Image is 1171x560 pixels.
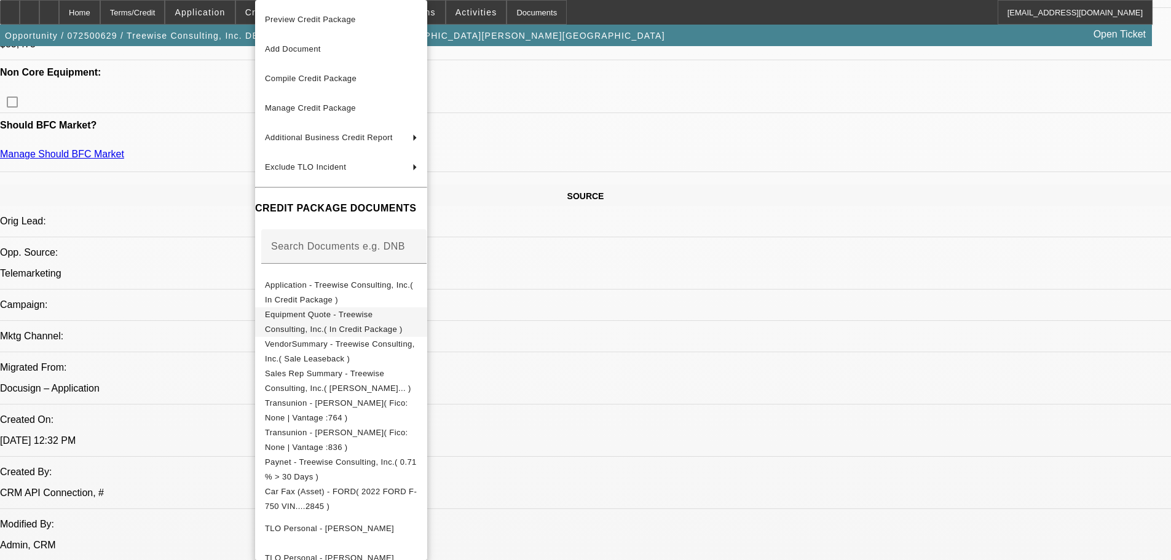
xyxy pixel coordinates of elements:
span: VendorSummary - Treewise Consulting, Inc.( Sale Leaseback ) [265,339,415,363]
span: Exclude TLO Incident [265,162,346,172]
span: Sales Rep Summary - Treewise Consulting, Inc.( [PERSON_NAME]... ) [265,369,411,393]
span: Paynet - Treewise Consulting, Inc.( 0.71 % > 30 Days ) [265,457,417,481]
span: Car Fax (Asset) - FORD( 2022 FORD F-750 VIN....2845 ) [265,487,417,511]
span: Application - Treewise Consulting, Inc.( In Credit Package ) [265,280,413,304]
span: Add Document [265,44,321,53]
button: TLO Personal - Puente, James [255,514,427,543]
span: Compile Credit Package [265,74,357,83]
button: Application - Treewise Consulting, Inc.( In Credit Package ) [255,278,427,307]
button: Sales Rep Summary - Treewise Consulting, Inc.( Culligan, Mi... ) [255,366,427,396]
button: Paynet - Treewise Consulting, Inc.( 0.71 % > 30 Days ) [255,455,427,484]
span: Transunion - [PERSON_NAME]( Fico: None | Vantage :764 ) [265,398,408,422]
span: Additional Business Credit Report [265,133,393,142]
button: Equipment Quote - Treewise Consulting, Inc.( In Credit Package ) [255,307,427,337]
mat-label: Search Documents e.g. DNB [271,241,405,251]
button: Transunion - Puente, David( Fico: None | Vantage :836 ) [255,425,427,455]
button: VendorSummary - Treewise Consulting, Inc.( Sale Leaseback ) [255,337,427,366]
span: Preview Credit Package [265,15,356,24]
span: TLO Personal - [PERSON_NAME] [265,524,394,533]
span: Equipment Quote - Treewise Consulting, Inc.( In Credit Package ) [265,310,403,334]
button: Car Fax (Asset) - FORD( 2022 FORD F-750 VIN....2845 ) [255,484,427,514]
span: Transunion - [PERSON_NAME]( Fico: None | Vantage :836 ) [265,428,408,452]
h4: CREDIT PACKAGE DOCUMENTS [255,201,427,216]
span: Manage Credit Package [265,103,356,112]
button: Transunion - Puente, James( Fico: None | Vantage :764 ) [255,396,427,425]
